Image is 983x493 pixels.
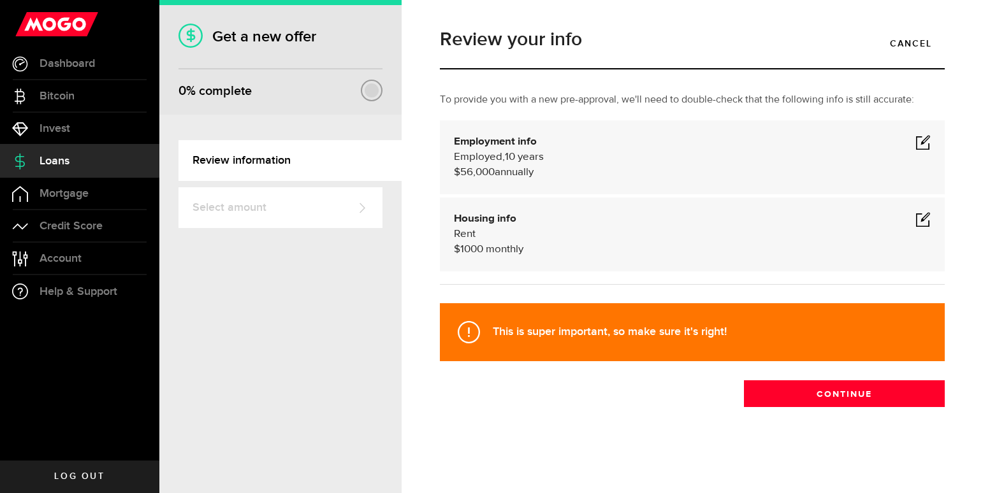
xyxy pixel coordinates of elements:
span: Employed [454,152,502,162]
span: Bitcoin [40,90,75,102]
a: Review information [178,140,402,181]
h1: Review your info [440,30,945,49]
div: % complete [178,80,252,103]
p: To provide you with a new pre-approval, we'll need to double-check that the following info is sti... [440,92,945,108]
span: Dashboard [40,58,95,69]
span: Invest [40,123,70,134]
span: Loans [40,155,69,167]
button: Continue [744,380,945,407]
a: Select amount [178,187,382,228]
span: Credit Score [40,220,103,232]
span: $ [454,244,460,255]
span: , [502,152,505,162]
b: Housing info [454,213,516,224]
b: Employment info [454,136,537,147]
button: Open LiveChat chat widget [10,5,48,43]
span: monthly [486,244,523,255]
span: Help & Support [40,286,117,297]
a: Cancel [877,30,945,57]
span: Log out [54,472,105,481]
h1: Get a new offer [178,27,382,46]
span: Rent [454,229,476,239]
span: Account [40,253,82,264]
span: 0 [178,83,186,99]
span: 10 years [505,152,544,162]
span: 1000 [460,244,483,255]
span: annually [495,167,534,178]
strong: This is super important, so make sure it's right! [493,325,727,338]
span: Mortgage [40,188,89,199]
span: $56,000 [454,167,495,178]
